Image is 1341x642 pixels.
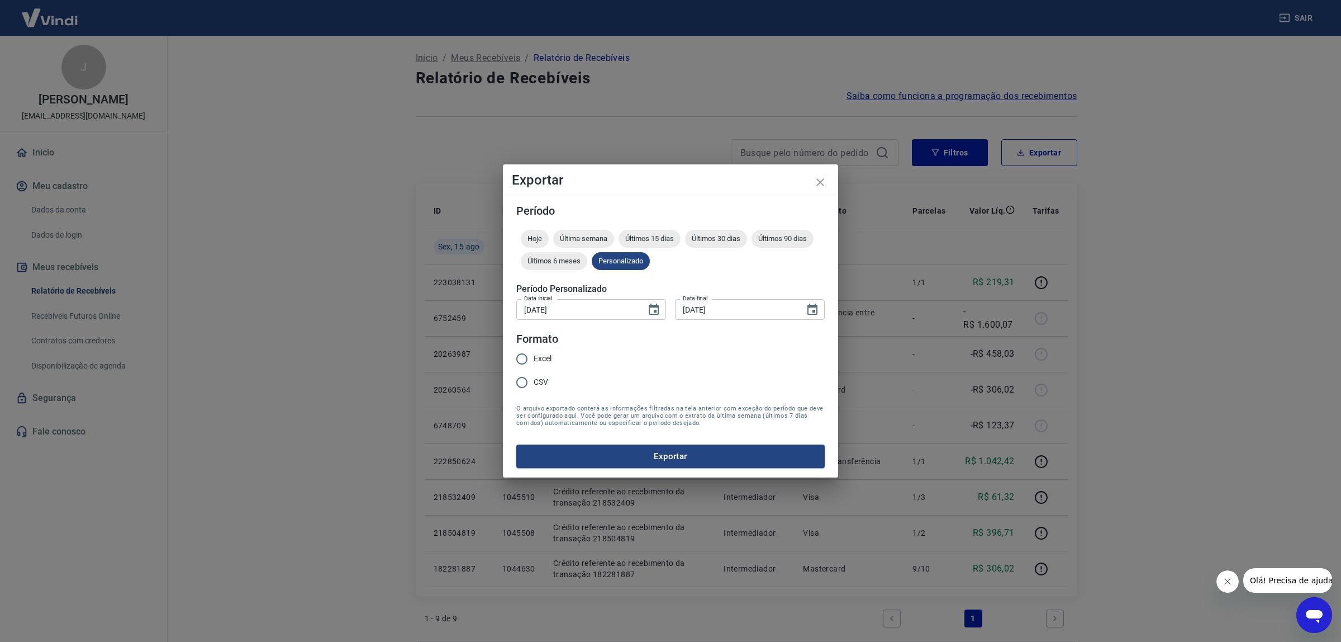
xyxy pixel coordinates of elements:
span: Últimos 6 meses [521,257,587,265]
div: Hoje [521,230,549,248]
button: Choose date, selected date is 15 de ago de 2025 [801,299,824,321]
label: Data inicial [524,294,553,303]
iframe: Botão para abrir a janela de mensagens [1296,597,1332,633]
button: close [807,169,834,196]
div: Última semana [553,230,614,248]
button: Choose date, selected date is 15 de ago de 2025 [643,299,665,321]
iframe: Fechar mensagem [1216,570,1239,593]
legend: Formato [516,331,558,347]
span: Hoje [521,234,549,243]
div: Últimos 90 dias [752,230,814,248]
input: DD/MM/YYYY [516,299,638,320]
input: DD/MM/YYYY [675,299,797,320]
label: Data final [683,294,708,303]
span: Olá! Precisa de ajuda? [7,8,94,17]
div: Últimos 6 meses [521,252,587,270]
button: Exportar [516,445,825,468]
h4: Exportar [512,173,829,187]
span: Última semana [553,234,614,243]
h5: Período Personalizado [516,284,825,295]
div: Personalizado [592,252,650,270]
span: Personalizado [592,257,650,265]
span: Últimos 30 dias [685,234,747,243]
span: Excel [534,353,551,365]
span: Últimos 15 dias [619,234,681,243]
span: CSV [534,376,548,388]
div: Últimos 15 dias [619,230,681,248]
iframe: Mensagem da empresa [1243,568,1332,593]
h5: Período [516,205,825,216]
span: Últimos 90 dias [752,234,814,243]
span: O arquivo exportado conterá as informações filtradas na tela anterior com exceção do período que ... [516,405,825,427]
div: Últimos 30 dias [685,230,747,248]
